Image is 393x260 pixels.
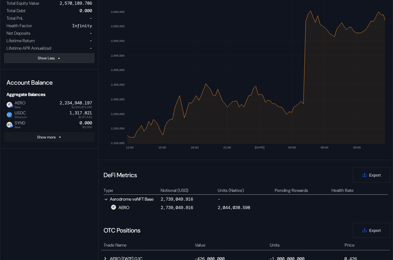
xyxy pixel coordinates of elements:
[104,171,137,179] div: DeFi Metrics
[161,205,193,210] div: 2,739,049.916
[158,146,166,149] text: 15:00
[80,8,92,13] div: 0.000
[15,116,27,119] span: Ethereum
[15,126,25,129] span: Base
[111,205,116,210] img: token.png
[80,120,92,126] div: 0.000
[4,76,95,89] div: Account Balance
[195,242,206,248] span: Value
[7,8,26,13] div: Total Debt
[111,68,125,72] text: 2,400,000
[161,187,188,193] div: Notional (USD)
[90,30,92,36] div: -
[12,100,26,108] span: AERO
[90,45,92,51] div: -
[7,45,51,51] div: Lifetime APR Annualized
[7,0,39,6] div: Total Equity Value
[7,30,30,36] div: Net Deposits
[7,15,23,21] div: Total PnL
[111,127,125,130] text: 2,200,000
[90,38,92,43] div: -
[104,242,127,248] span: Trade Name
[10,124,13,127] img: base-BpWWO12p.svg
[38,56,55,61] div: Show Less
[218,187,244,193] div: Units (Native)
[288,146,296,149] text: 03:00
[353,223,390,238] button: Export
[270,242,280,248] span: Units
[255,146,264,149] text: [DATE]
[4,89,95,100] div: Aggregate Balances
[7,23,32,28] div: Health Factor
[321,146,328,149] text: 06:00
[126,146,134,149] text: 12:00
[7,122,12,127] img: synd.png
[111,39,125,42] text: 2,500,000
[111,54,125,57] text: 2,450,000
[7,112,12,117] img: usdc.png
[79,116,92,119] span: $1,317.440
[104,226,140,234] div: OTC Positions
[72,23,92,28] div: Infinity
[111,112,125,116] text: 2,250,000
[111,24,125,28] text: 2,550,000
[7,38,35,43] div: Lifetime Return
[218,196,274,202] div: -
[369,173,381,177] span: Export
[82,126,92,129] span: $0.000
[60,100,92,106] div: 2,234,948.197
[111,10,125,13] text: 2,600,000
[161,196,193,202] div: 2,739,049.916
[104,196,160,202] div: Aerodrome veNFT Base
[369,228,381,233] span: Export
[12,110,27,118] span: USDC
[223,146,231,149] text: 21:00
[90,15,92,21] div: -
[104,187,113,193] div: Type
[15,106,26,109] span: Base
[60,0,92,6] div: 2,570,189.786
[353,146,361,149] text: 09:00
[111,205,129,210] div: AERO
[7,102,12,107] img: token.png
[345,242,355,248] span: Price
[12,120,25,128] span: SYND
[275,187,308,193] div: Pending Rewards
[10,114,13,117] img: svg+xml,%3c
[71,106,92,109] span: $2,994,872.346
[10,104,13,107] img: base-BpWWO12p.svg
[332,187,354,193] div: Health Rate
[4,132,95,142] button: Show more
[191,146,199,149] text: 18:00
[353,167,390,182] button: Export
[37,135,56,140] div: Show more
[218,205,250,210] div: 2,044,038.598
[111,97,125,101] text: 2,300,000
[4,53,95,63] button: Show Less
[111,83,125,86] text: 2,350,000
[70,110,92,116] div: 1,317.821
[111,141,125,145] text: 2,150,000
